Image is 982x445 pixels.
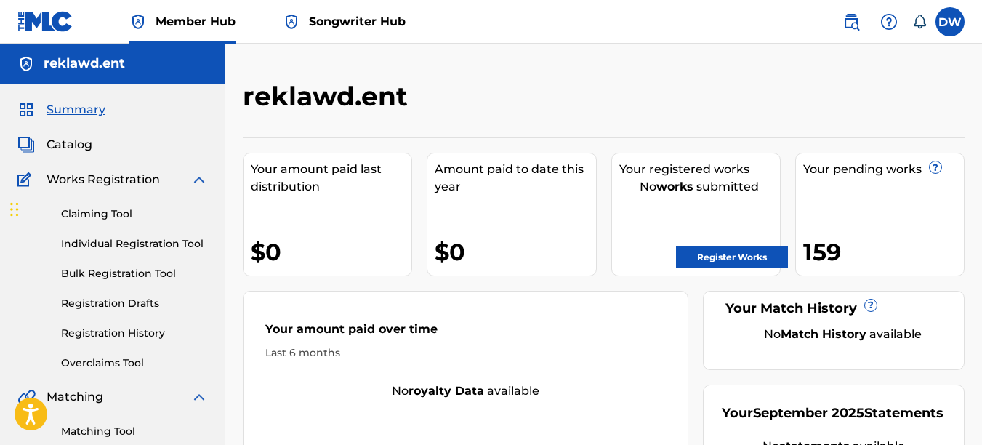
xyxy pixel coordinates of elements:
img: Summary [17,101,35,119]
strong: Match History [781,327,866,341]
div: $0 [435,236,595,268]
img: Accounts [17,55,35,73]
div: User Menu [935,7,965,36]
div: 159 [803,236,964,268]
div: Your Statements [722,404,943,423]
img: help [880,13,898,31]
a: Overclaims Tool [61,356,208,371]
span: Matching [47,388,103,406]
img: Matching [17,388,36,406]
div: Your Match History [722,299,946,318]
span: September 2025 [753,405,864,421]
div: Amount paid to date this year [435,161,595,196]
img: search [842,13,860,31]
span: ? [865,300,877,311]
a: Public Search [837,7,866,36]
a: SummarySummary [17,101,105,119]
img: Top Rightsholder [129,13,147,31]
a: CatalogCatalog [17,136,92,153]
a: Matching Tool [61,424,208,439]
div: Your pending works [803,161,964,178]
a: Bulk Registration Tool [61,266,208,281]
div: Help [874,7,903,36]
h2: reklawd.ent [243,80,415,113]
iframe: Chat Widget [6,173,79,243]
span: Songwriter Hub [309,13,406,30]
img: Top Rightsholder [283,13,300,31]
span: Member Hub [156,13,236,30]
div: Drag [10,188,19,231]
img: MLC Logo [17,11,73,32]
img: expand [190,171,208,188]
span: Summary [47,101,105,119]
a: Registration History [61,326,208,341]
a: Register Works [676,246,788,268]
img: Catalog [17,136,35,153]
div: Last 6 months [265,345,666,361]
div: No available [740,326,946,343]
a: Individual Registration Tool [61,236,208,252]
div: Notifications [912,15,927,29]
span: Catalog [47,136,92,153]
img: Works Registration [17,171,36,188]
div: No available [244,382,688,400]
img: expand [190,388,208,406]
div: Your amount paid over time [265,321,666,345]
div: No submitted [619,178,780,196]
div: Your registered works [619,161,780,178]
div: Your amount paid last distribution [251,161,411,196]
strong: royalty data [409,384,484,398]
iframe: Resource Center [941,262,982,379]
span: Works Registration [47,171,160,188]
div: $0 [251,236,411,268]
span: ? [930,161,941,173]
strong: works [656,180,693,193]
a: Registration Drafts [61,296,208,311]
h5: reklawd.ent [44,55,125,72]
a: Claiming Tool [61,207,208,222]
